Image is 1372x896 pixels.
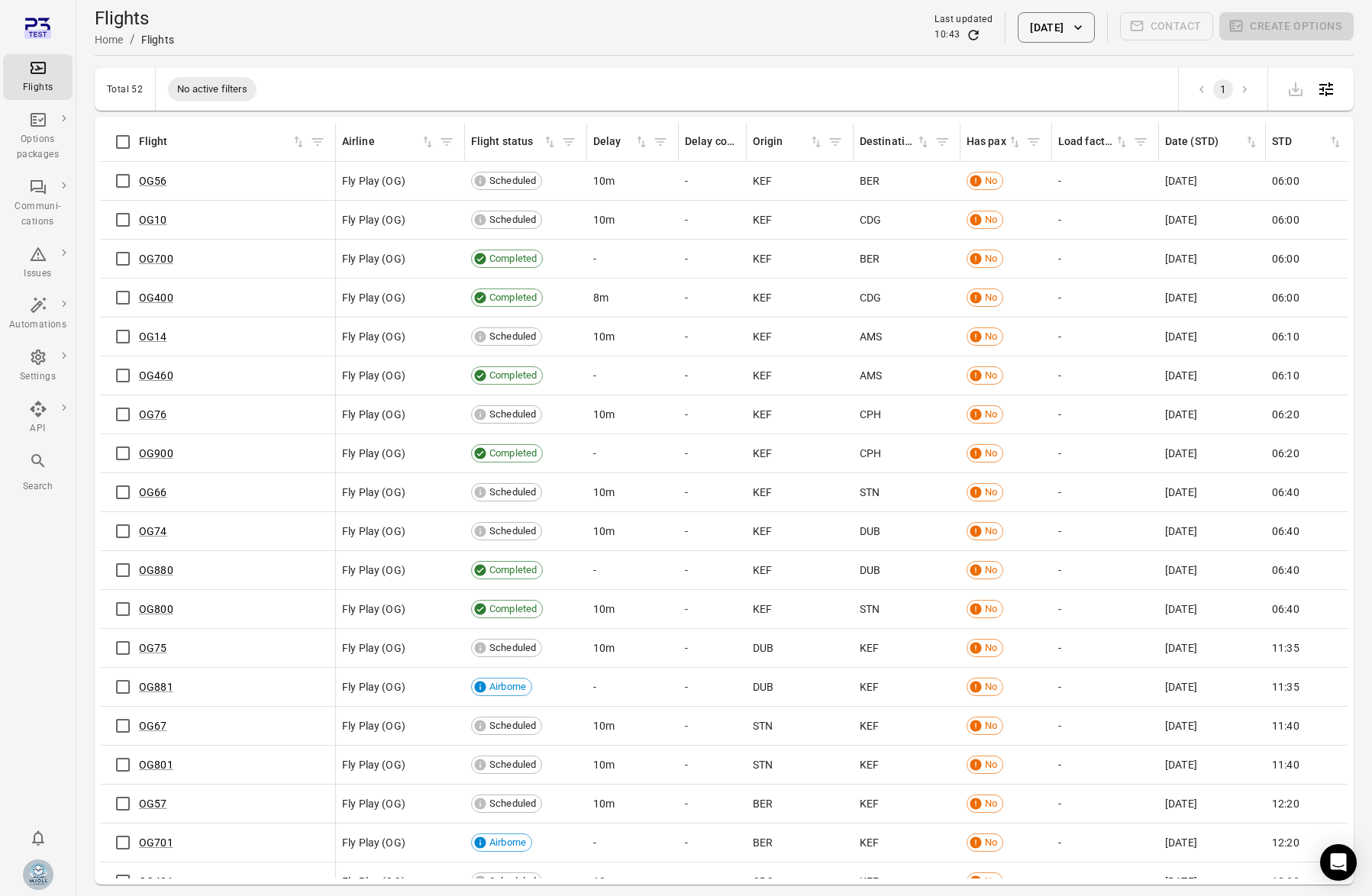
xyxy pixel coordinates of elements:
[1165,212,1197,227] span: [DATE]
[95,34,124,46] a: Home
[1165,718,1197,733] span: [DATE]
[1272,718,1299,733] span: 11:40
[130,31,135,49] li: /
[824,131,847,153] span: Filter by origin
[342,640,405,656] span: Fly Play (OG)
[1165,757,1197,772] span: [DATE]
[484,680,531,695] span: Airborne
[342,173,405,189] span: Fly Play (OG)
[753,134,824,150] div: Sort by origin in ascending order
[1280,81,1311,95] span: Please make a selection to export
[753,718,773,733] span: STN
[342,757,405,772] span: Fly Play (OG)
[1058,562,1153,578] div: -
[1272,212,1299,227] span: 06:00
[860,173,880,189] span: BER
[342,524,405,539] span: Fly Play (OG)
[1058,212,1153,227] div: -
[935,12,993,27] div: Last updated
[23,823,53,853] button: Notifications
[980,563,1002,578] span: No
[685,562,741,578] div: -
[342,407,405,422] span: Fly Play (OG)
[342,329,405,344] span: Fly Play (OG)
[471,134,542,150] div: Flight status
[139,408,167,421] a: OG76
[593,134,634,150] div: Delay
[753,446,772,461] span: KEF
[139,369,173,382] a: OG460
[1165,368,1197,383] span: [DATE]
[685,446,741,461] div: -
[139,214,167,226] a: OG10
[139,134,306,150] div: Sort by flight in ascending order
[1272,368,1299,383] span: 06:10
[3,343,73,389] a: Settings
[1191,79,1255,99] nav: pagination navigation
[860,524,880,539] span: DUB
[753,485,772,500] span: KEF
[593,212,615,227] span: 10m
[1165,601,1197,617] span: [DATE]
[593,446,673,461] div: -
[1058,134,1129,150] div: Sort by load factor in ascending order
[1058,524,1153,539] div: -
[3,173,73,234] a: Communi-cations
[685,134,740,150] div: Delay codes
[139,447,173,459] a: OG900
[484,408,541,422] span: Scheduled
[980,291,1002,305] span: No
[860,134,931,150] span: Destination
[593,835,673,850] div: -
[1165,290,1197,305] span: [DATE]
[484,369,542,383] span: Completed
[3,292,73,337] a: Automations
[1058,134,1114,150] div: Load factor
[3,447,73,498] button: Search
[139,564,173,576] a: OG880
[342,562,405,578] span: Fly Play (OG)
[685,874,741,889] div: -
[753,796,773,811] span: BER
[753,134,809,150] div: Origin
[1058,251,1153,266] div: -
[1120,12,1214,43] span: Please make a selection to create communications
[967,134,1007,150] div: Has pax
[1165,173,1197,189] span: [DATE]
[484,641,541,656] span: Scheduled
[484,330,541,344] span: Scheduled
[860,835,879,850] span: KEF
[593,290,609,305] span: 8m
[484,213,541,227] span: Scheduled
[593,562,673,578] div: -
[342,251,405,266] span: Fly Play (OG)
[139,292,173,304] a: OG400
[9,317,66,333] div: Automations
[342,212,405,227] span: Fly Play (OG)
[306,131,329,153] span: Filter by flight
[1272,290,1299,305] span: 06:00
[1272,757,1299,772] span: 11:40
[980,369,1002,383] span: No
[860,601,880,617] span: STN
[1058,368,1153,383] div: -
[860,407,881,422] span: CPH
[593,718,615,733] span: 10m
[9,132,66,163] div: Options packages
[1058,407,1153,422] div: -
[1272,134,1343,150] span: STD
[685,601,741,617] div: -
[1272,640,1299,656] span: 11:35
[1272,796,1299,811] span: 12:20
[484,524,541,539] span: Scheduled
[1272,407,1299,422] span: 06:20
[753,874,774,889] span: CDG
[967,134,1022,150] span: Has pax
[3,240,73,286] a: Issues
[931,131,954,153] span: Filter by destination
[860,640,879,656] span: KEF
[484,563,542,578] span: Completed
[9,421,66,437] div: API
[860,251,880,266] span: BER
[484,485,541,500] span: Scheduled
